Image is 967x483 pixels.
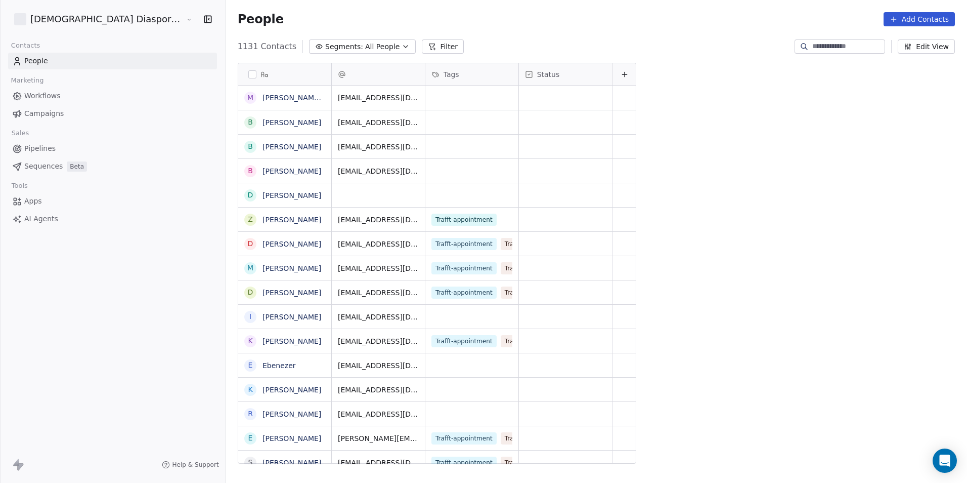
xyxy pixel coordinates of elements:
a: [PERSON_NAME] [262,191,321,199]
span: Trafft-change [500,287,549,299]
a: [PERSON_NAME] [262,459,321,467]
span: Help & Support [172,461,218,469]
div: K [248,336,252,346]
div: Z [248,214,253,225]
button: [DEMOGRAPHIC_DATA] Diaspora Resource Centre [12,11,179,28]
span: Trafft-appointment [431,262,497,274]
a: SequencesBeta [8,158,217,175]
span: Trafft-change [500,238,549,250]
div: D [247,190,253,200]
div: B [248,117,253,128]
span: [EMAIL_ADDRESS][DOMAIN_NAME] [338,312,419,322]
div: B [248,141,253,152]
span: [EMAIL_ADDRESS][DOMAIN_NAME] [338,409,419,419]
a: [PERSON_NAME] [262,289,321,297]
span: Tags [444,69,459,79]
a: Help & Support [162,461,218,469]
div: Tags [425,63,518,85]
span: Campaigns [24,108,64,119]
span: [PERSON_NAME][EMAIL_ADDRESS][DOMAIN_NAME] [338,433,419,444]
span: Trafft-change [500,262,549,274]
span: [EMAIL_ADDRESS][DOMAIN_NAME] [338,142,419,152]
span: 1131 Contacts [238,41,296,53]
span: [EMAIL_ADDRESS][DOMAIN_NAME] [338,360,419,371]
span: [EMAIL_ADDRESS][DOMAIN_NAME] [338,385,419,395]
span: Status [537,69,560,79]
a: People [8,53,217,69]
a: Workflows [8,88,217,104]
a: [PERSON_NAME] [262,410,321,418]
a: [PERSON_NAME] [262,313,321,321]
span: Pipelines [24,143,56,154]
span: Trafft-appointment [431,457,497,469]
span: Sales [7,126,33,141]
div: D [247,287,253,298]
span: Apps [24,196,42,207]
span: [EMAIL_ADDRESS][DOMAIN_NAME] [338,239,419,249]
span: Trafft-appointment [431,214,497,226]
span: [EMAIL_ADDRESS][DOMAIN_NAME] [338,263,419,273]
div: E [248,433,252,444]
div: Status [519,63,612,85]
span: [EMAIL_ADDRESS][DOMAIN_NAME] [338,166,419,176]
a: Pipelines [8,140,217,157]
div: R [248,409,253,419]
span: People [238,12,284,27]
div: S [248,457,252,468]
span: [EMAIL_ADDRESS][DOMAIN_NAME] [338,93,419,103]
a: AI Agents [8,211,217,227]
span: Trafft-appointment [431,287,497,299]
span: Beta [67,162,87,172]
div: E [248,360,252,371]
a: Campaigns [8,105,217,122]
div: M [247,263,253,273]
span: Marketing [7,73,48,88]
span: [EMAIL_ADDRESS][DOMAIN_NAME] [338,336,419,346]
a: Ebenezer [262,361,296,370]
span: Workflows [24,91,61,101]
a: [PERSON_NAME] [262,434,321,442]
button: Add Contacts [884,12,955,26]
span: People [24,56,48,66]
span: Trafft-appointment [431,238,497,250]
span: Trafft-change [500,457,549,469]
span: [EMAIL_ADDRESS][DOMAIN_NAME] [338,117,419,128]
div: grid [238,86,332,464]
span: All People [365,42,400,52]
div: grid [332,86,637,464]
span: Trafft-appointment [431,432,497,445]
span: [DEMOGRAPHIC_DATA] Diaspora Resource Centre [30,13,184,26]
a: [PERSON_NAME] [PERSON_NAME] Abaifaah [262,94,416,102]
a: [PERSON_NAME] [262,240,321,248]
div: D [247,238,253,249]
a: [PERSON_NAME] [262,264,321,272]
div: I [249,311,251,322]
a: [PERSON_NAME] [262,216,321,224]
a: [PERSON_NAME] [262,143,321,151]
div: B [248,166,253,176]
span: Trafft-appointment [431,335,497,347]
span: Contacts [7,38,45,53]
a: [PERSON_NAME] [262,118,321,127]
span: [EMAIL_ADDRESS][DOMAIN_NAME] [338,458,419,468]
div: Open Intercom Messenger [933,449,957,473]
span: Trafft-change [500,432,549,445]
button: Filter [422,39,464,54]
span: Segments: [325,42,363,52]
span: Trafft-rescheduled [500,335,563,347]
span: [EMAIL_ADDRESS][DOMAIN_NAME] [338,215,419,225]
span: AI Agents [24,214,58,224]
a: [PERSON_NAME] [262,386,321,394]
div: K [248,384,252,395]
a: Apps [8,193,217,210]
a: [PERSON_NAME] [262,337,321,345]
button: Edit View [898,39,955,54]
span: [EMAIL_ADDRESS][DOMAIN_NAME] [338,288,419,298]
div: M [247,93,253,103]
a: [PERSON_NAME] [262,167,321,175]
span: Sequences [24,161,63,172]
span: Tools [7,178,32,193]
